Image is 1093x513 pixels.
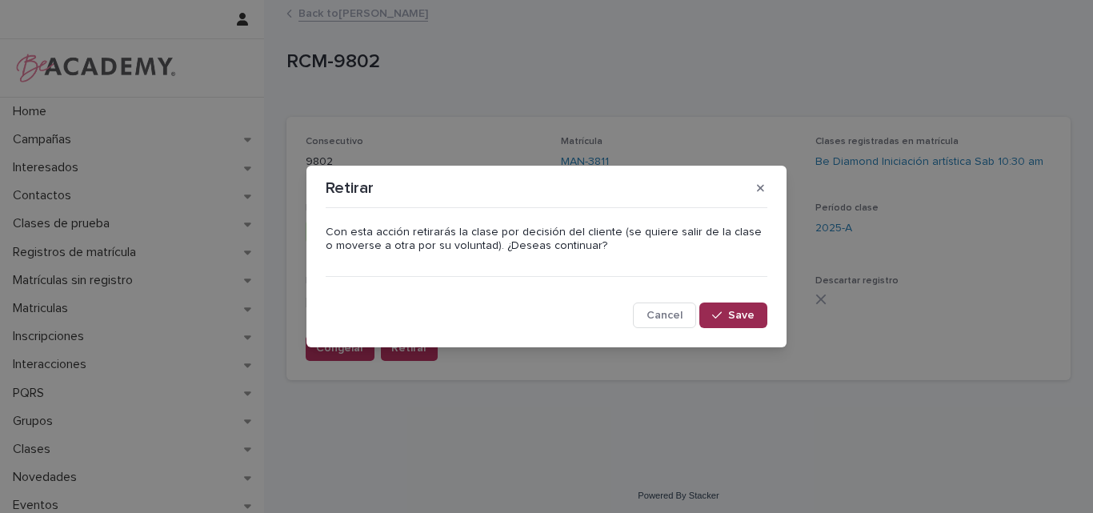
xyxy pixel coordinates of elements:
p: Con esta acción retirarás la clase por decisión del cliente (se quiere salir de la clase o movers... [326,226,767,253]
span: Cancel [647,310,683,321]
span: Save [728,310,755,321]
p: Retirar [326,178,374,198]
button: Save [699,303,767,328]
button: Cancel [633,303,696,328]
